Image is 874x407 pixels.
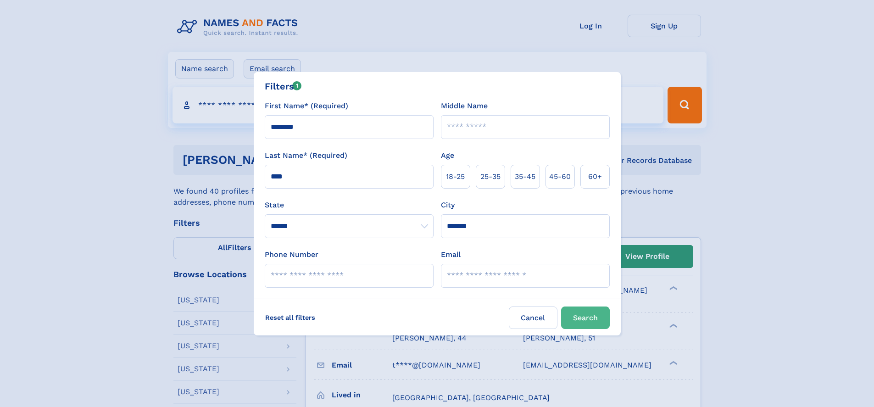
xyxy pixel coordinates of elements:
[509,307,557,329] label: Cancel
[588,171,602,182] span: 60+
[480,171,501,182] span: 25‑35
[549,171,571,182] span: 45‑60
[441,200,455,211] label: City
[265,100,348,112] label: First Name* (Required)
[265,200,434,211] label: State
[265,150,347,161] label: Last Name* (Required)
[265,249,318,260] label: Phone Number
[446,171,465,182] span: 18‑25
[441,100,488,112] label: Middle Name
[515,171,535,182] span: 35‑45
[561,307,610,329] button: Search
[441,150,454,161] label: Age
[259,307,321,329] label: Reset all filters
[441,249,461,260] label: Email
[265,79,302,93] div: Filters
